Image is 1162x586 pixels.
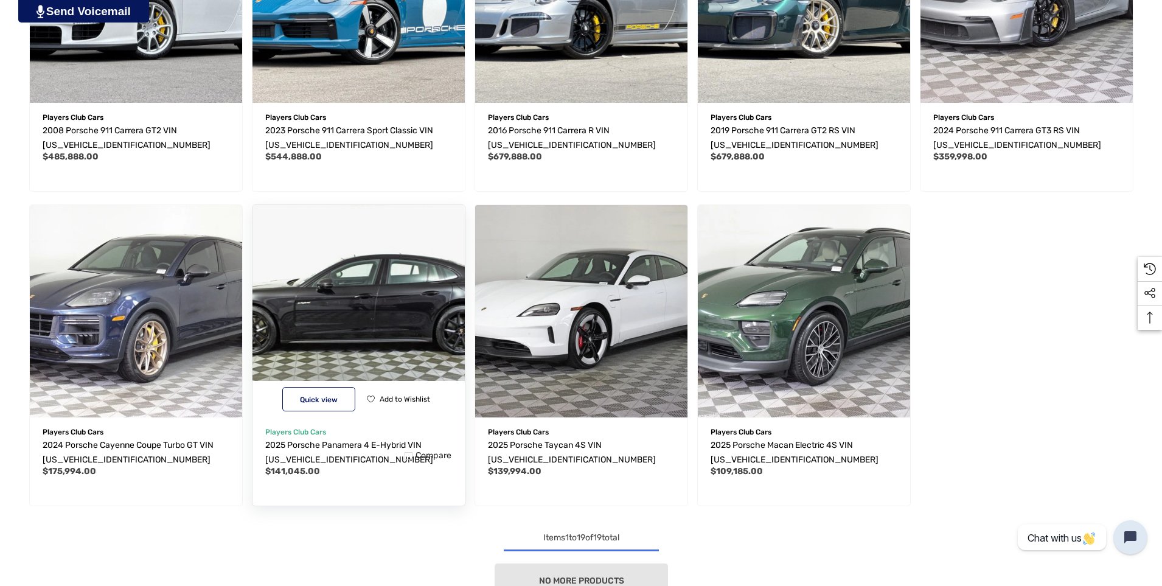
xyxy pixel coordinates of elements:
[1144,263,1156,275] svg: Recently Viewed
[698,205,910,417] img: For Sale 2025 Porsche Macan Electric 4S VIN WP1AB2XA6SL150734
[933,110,1120,125] p: Players Club Cars
[30,205,242,417] a: 2024 Porsche Cayenne Coupe Turbo GT VIN WP1BK2AY7RDA72563,$175,994.00
[43,440,214,465] span: 2024 Porsche Cayenne Coupe Turbo GT VIN [US_VEHICLE_IDENTIFICATION_NUMBER]
[488,124,675,153] a: 2016 Porsche 911 Carrera R VIN WP0AF2A92GS195318,$679,888.00
[282,387,355,411] button: Quick View
[300,396,338,404] span: Quick view
[43,424,229,440] p: Players Club Cars
[488,466,541,476] span: $139,994.00
[475,205,687,417] img: 2025 Porsche Taycan 4S VIN WP0AB2Y17SSA40819
[265,152,322,162] span: $544,888.00
[933,125,1101,150] span: 2024 Porsche 911 Carrera GT3 RS VIN [US_VEHICLE_IDENTIFICATION_NUMBER]
[1144,287,1156,299] svg: Social Media
[711,440,878,465] span: 2025 Porsche Macan Electric 4S VIN [US_VEHICLE_IDENTIFICATION_NUMBER]
[488,438,675,467] a: 2025 Porsche Taycan 4S VIN WP0AB2Y17SSA40819,$139,994.00
[711,424,897,440] p: Players Club Cars
[30,205,242,417] img: For Sale 2024 Porsche Cayenne Coupe Turbo GT VIN WP1BK2AY7RDA72563
[265,440,433,465] span: 2025 Porsche Panamera 4 E-Hybrid VIN [US_VEHICLE_IDENTIFICATION_NUMBER]
[362,387,434,411] button: Wishlist
[1138,312,1162,324] svg: Top
[43,152,99,162] span: $485,888.00
[416,450,452,461] span: Compare
[711,466,763,476] span: $109,185.00
[380,395,430,403] span: Add to Wishlist
[265,124,452,153] a: 2023 Porsche 911 Carrera Sport Classic VIN WP0AG2A95PS252110,$544,888.00
[593,532,602,543] span: 19
[37,5,44,18] img: PjwhLS0gR2VuZXJhdG9yOiBHcmF2aXQuaW8gLS0+PHN2ZyB4bWxucz0iaHR0cDovL3d3dy53My5vcmcvMjAwMC9zdmciIHhtb...
[43,125,210,150] span: 2008 Porsche 911 Carrera GT2 VIN [US_VEHICLE_IDENTIFICATION_NUMBER]
[577,532,585,543] span: 19
[43,466,96,476] span: $175,994.00
[711,110,897,125] p: Players Club Cars
[265,424,452,440] p: Players Club Cars
[43,110,229,125] p: Players Club Cars
[265,110,452,125] p: Players Club Cars
[711,124,897,153] a: 2019 Porsche 911 Carrera GT2 RS VIN WP0AE2A98KS155143,$679,888.00
[265,125,433,150] span: 2023 Porsche 911 Carrera Sport Classic VIN [US_VEHICLE_IDENTIFICATION_NUMBER]
[488,424,675,440] p: Players Club Cars
[565,532,569,543] span: 1
[711,152,765,162] span: $679,888.00
[933,124,1120,153] a: 2024 Porsche 911 Carrera GT3 RS VIN WP0AF2A91RS272120,$359,998.00
[252,205,465,417] a: 2025 Porsche Panamera 4 E-Hybrid VIN WP0AE2YA9SL045390,$141,045.00
[488,110,675,125] p: Players Club Cars
[711,438,897,467] a: 2025 Porsche Macan Electric 4S VIN WP1AB2XA6SL150734,$109,185.00
[43,438,229,467] a: 2024 Porsche Cayenne Coupe Turbo GT VIN WP1BK2AY7RDA72563,$175,994.00
[488,152,542,162] span: $679,888.00
[242,194,475,428] img: For Sale 2025 Porsche Panamera 4 E-Hybrid VIN WP0AE2YA9SL045390
[488,440,656,465] span: 2025 Porsche Taycan 4S VIN [US_VEHICLE_IDENTIFICATION_NUMBER]
[488,125,656,150] span: 2016 Porsche 911 Carrera R VIN [US_VEHICLE_IDENTIFICATION_NUMBER]
[24,531,1138,545] div: Items to of total
[933,152,987,162] span: $359,998.00
[265,438,452,467] a: 2025 Porsche Panamera 4 E-Hybrid VIN WP0AE2YA9SL045390,$141,045.00
[698,205,910,417] a: 2025 Porsche Macan Electric 4S VIN WP1AB2XA6SL150734,$109,185.00
[711,125,878,150] span: 2019 Porsche 911 Carrera GT2 RS VIN [US_VEHICLE_IDENTIFICATION_NUMBER]
[265,466,320,476] span: $141,045.00
[43,124,229,153] a: 2008 Porsche 911 Carrera GT2 VIN WP0AD29958S796296,$485,888.00
[475,205,687,417] a: 2025 Porsche Taycan 4S VIN WP0AB2Y17SSA40819,$139,994.00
